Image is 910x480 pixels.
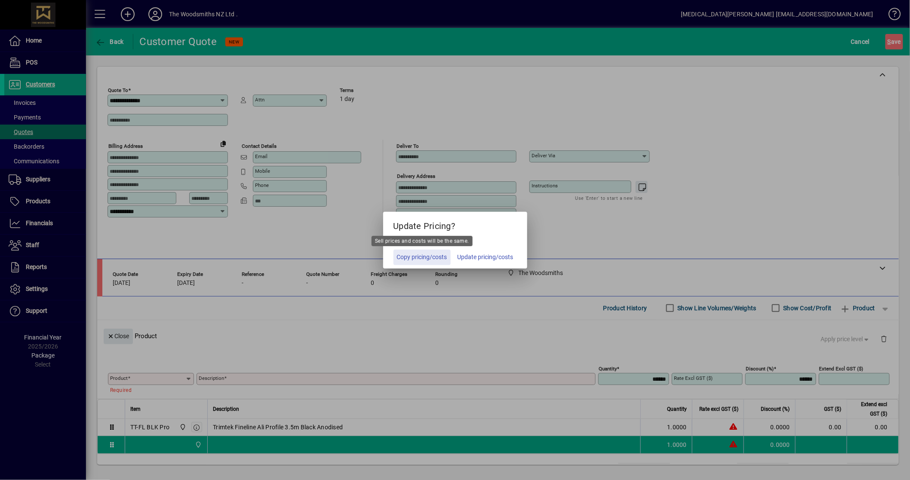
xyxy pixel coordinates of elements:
[383,212,527,237] h5: Update Pricing?
[458,253,513,262] span: Update pricing/costs
[394,250,451,265] button: Copy pricing/costs
[454,250,517,265] button: Update pricing/costs
[372,236,473,246] div: Sell prices and costs will be the same.
[397,253,447,262] span: Copy pricing/costs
